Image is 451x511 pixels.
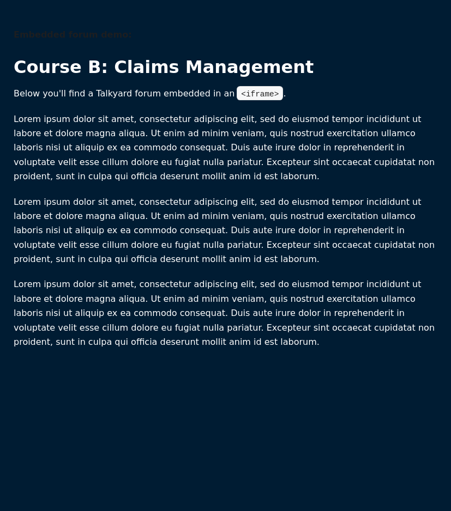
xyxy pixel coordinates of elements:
[14,87,437,101] p: Below you'll find a Talkyard forum embedded in an .
[14,56,437,78] h1: Course B: Claims Management
[237,86,283,100] code: <iframe>
[14,112,437,184] p: Lorem ipsum dolor sit amet, consectetur adipiscing elit, sed do eiusmod tempor incididunt ut labo...
[14,277,437,349] p: Lorem ipsum dolor sit amet, consectetur adipiscing elit, sed do eiusmod tempor incididunt ut labo...
[14,195,437,267] p: Lorem ipsum dolor sit amet, consectetur adipiscing elit, sed do eiusmod tempor incididunt ut labo...
[14,29,132,40] b: Embedded forum demo:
